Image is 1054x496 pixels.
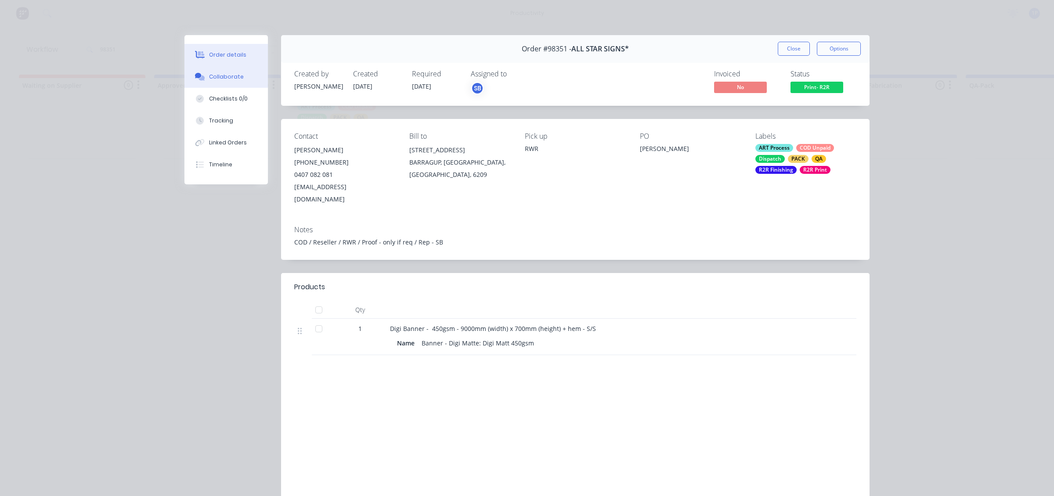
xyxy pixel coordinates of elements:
[294,144,395,156] div: [PERSON_NAME]
[294,132,395,140] div: Contact
[409,132,510,140] div: Bill to
[294,156,395,169] div: [PHONE_NUMBER]
[755,132,856,140] div: Labels
[817,42,861,56] button: Options
[184,154,268,176] button: Timeline
[209,117,233,125] div: Tracking
[294,169,395,181] div: 0407 082 081
[294,282,325,292] div: Products
[184,110,268,132] button: Tracking
[209,73,244,81] div: Collaborate
[522,45,571,53] span: Order #98351 -
[409,144,510,156] div: [STREET_ADDRESS]
[409,144,510,181] div: [STREET_ADDRESS]BARRAGUP, [GEOGRAPHIC_DATA], [GEOGRAPHIC_DATA], 6209
[184,44,268,66] button: Order details
[790,82,843,93] span: Print- R2R
[790,70,856,78] div: Status
[184,88,268,110] button: Checklists 0/0
[409,156,510,181] div: BARRAGUP, [GEOGRAPHIC_DATA], [GEOGRAPHIC_DATA], 6209
[209,51,246,59] div: Order details
[571,45,629,53] span: ALL STAR SIGNS*
[525,132,626,140] div: Pick up
[714,82,767,93] span: No
[334,301,386,319] div: Qty
[294,237,856,247] div: COD / Reseller / RWR / Proof - only if req / Rep - SB
[397,337,418,349] div: Name
[471,70,559,78] div: Assigned to
[353,82,372,90] span: [DATE]
[412,82,431,90] span: [DATE]
[778,42,810,56] button: Close
[209,95,248,103] div: Checklists 0/0
[294,144,395,205] div: [PERSON_NAME][PHONE_NUMBER]0407 082 081[EMAIL_ADDRESS][DOMAIN_NAME]
[294,181,395,205] div: [EMAIL_ADDRESS][DOMAIN_NAME]
[755,155,785,163] div: Dispatch
[755,144,793,152] div: ART Process
[209,161,232,169] div: Timeline
[471,82,484,95] button: SB
[358,324,362,333] span: 1
[640,132,741,140] div: PO
[390,324,596,333] span: Digi Banner - 450gsm - 9000mm (width) x 700mm (height) + hem - S/S
[788,155,809,163] div: PACK
[294,70,343,78] div: Created by
[800,166,830,174] div: R2R Print
[184,132,268,154] button: Linked Orders
[184,66,268,88] button: Collaborate
[209,139,247,147] div: Linked Orders
[353,70,401,78] div: Created
[294,226,856,234] div: Notes
[418,337,538,349] div: Banner - Digi Matte: Digi Matt 450gsm
[714,70,780,78] div: Invoiced
[790,82,843,95] button: Print- R2R
[796,144,834,152] div: COD Unpaid
[640,144,741,156] div: [PERSON_NAME]
[294,82,343,91] div: [PERSON_NAME]
[525,144,626,153] div: RWR
[755,166,797,174] div: R2R Finishing
[412,70,460,78] div: Required
[812,155,826,163] div: QA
